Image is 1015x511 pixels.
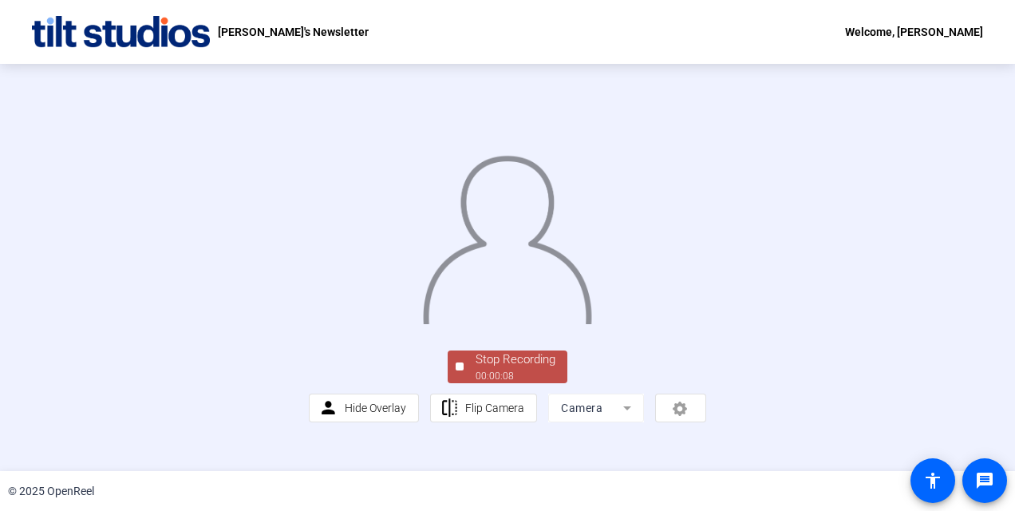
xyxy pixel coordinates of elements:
[430,394,538,422] button: Flip Camera
[923,471,942,490] mat-icon: accessibility
[345,402,406,414] span: Hide Overlay
[476,351,555,369] div: Stop Recording
[421,145,593,324] img: overlay
[448,351,567,383] button: Stop Recording00:00:08
[845,22,983,42] div: Welcome, [PERSON_NAME]
[975,471,994,490] mat-icon: message
[465,402,524,414] span: Flip Camera
[440,398,460,418] mat-icon: flip
[309,394,419,422] button: Hide Overlay
[218,22,369,42] p: [PERSON_NAME]'s Newsletter
[8,483,94,500] div: © 2025 OpenReel
[476,369,555,383] div: 00:00:08
[318,398,338,418] mat-icon: person
[32,16,210,48] img: OpenReel logo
